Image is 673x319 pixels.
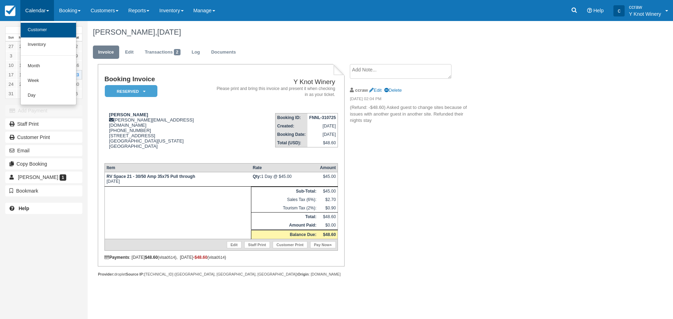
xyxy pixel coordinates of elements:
[93,46,119,59] a: Invoice
[6,42,16,51] a: 27
[140,46,186,59] a: Transactions2
[98,272,114,276] strong: Provider:
[273,241,307,248] a: Customer Print
[6,79,16,89] a: 24
[275,122,307,130] th: Created:
[104,255,338,260] div: : [DATE] (visa ), [DATE] (visa )
[318,187,338,196] td: $45.00
[6,34,16,42] th: Sun
[310,241,336,248] a: Pay Now
[104,76,211,83] h1: Booking Invoice
[21,23,76,37] a: Customer
[109,112,148,117] strong: [PERSON_NAME]
[174,49,181,55] span: 2
[307,122,338,130] td: [DATE]
[320,174,336,185] div: $45.00
[104,255,129,260] strong: Payments
[6,51,16,61] a: 3
[120,46,139,59] a: Edit
[587,8,592,13] i: Help
[93,28,587,36] h1: [PERSON_NAME],
[275,130,307,139] th: Booking Date:
[5,172,82,183] a: [PERSON_NAME] 1
[104,85,155,98] a: Reserved
[318,221,338,230] td: $0.00
[244,241,270,248] a: Staff Print
[214,78,335,86] h2: Y Knot Winery
[105,85,157,97] em: Reserved
[216,255,225,259] small: 0514
[166,255,175,259] small: 0514
[21,88,76,103] a: Day
[104,172,251,187] td: [DATE]
[18,174,58,180] span: [PERSON_NAME]
[318,164,338,172] th: Amount
[98,272,344,277] div: droplet [TECHNICAL_ID] ([GEOGRAPHIC_DATA], [GEOGRAPHIC_DATA], [GEOGRAPHIC_DATA]) : [DOMAIN_NAME]
[16,42,27,51] a: 28
[593,8,604,13] span: Help
[355,88,368,93] strong: ccraw
[309,115,336,120] strong: FNNL-310725
[318,213,338,221] td: $48.60
[20,21,76,105] ul: Calendar
[71,34,82,42] th: Sat
[104,112,211,158] div: [PERSON_NAME][EMAIL_ADDRESS][DOMAIN_NAME] [PHONE_NUMBER] [STREET_ADDRESS] [GEOGRAPHIC_DATA][US_ST...
[71,42,82,51] a: 2
[71,79,82,89] a: 30
[251,213,318,221] th: Total:
[613,5,625,16] div: c
[227,241,242,248] a: Edit
[6,70,16,79] a: 17
[253,174,261,179] strong: Qty
[206,46,241,59] a: Documents
[251,204,318,213] td: Tourism Tax (2%):
[16,34,27,42] th: Mon
[19,206,29,211] b: Help
[5,158,82,169] button: Copy Booking
[21,59,76,74] a: Month
[126,272,144,276] strong: Source IP:
[6,89,16,98] a: 31
[318,204,338,213] td: $0.90
[71,61,82,70] a: 16
[193,255,208,260] span: -$48.60
[251,230,318,239] th: Balance Due:
[307,139,338,147] td: $48.60
[629,11,661,18] p: Y Knot Winery
[16,79,27,89] a: 25
[350,104,468,124] p: (Refund: -$48.60) Asked guest to change sites because of issues with another guest in another sit...
[5,185,82,196] button: Bookmark
[384,88,402,93] a: Delete
[21,37,76,52] a: Inventory
[186,46,205,59] a: Log
[307,130,338,139] td: [DATE]
[16,51,27,61] a: 4
[5,203,82,214] a: Help
[60,174,66,181] span: 1
[251,195,318,204] td: Sales Tax (6%):
[21,74,76,88] a: Week
[275,113,307,122] th: Booking ID:
[5,118,82,130] a: Staff Print
[251,172,318,187] td: 1 Day @ $45.00
[6,61,16,70] a: 10
[16,89,27,98] a: 1
[157,28,181,36] span: [DATE]
[318,195,338,204] td: $2.70
[71,51,82,61] a: 9
[71,89,82,98] a: 6
[251,221,318,230] th: Amount Paid:
[16,70,27,79] a: 18
[214,86,335,98] address: Please print and bring this invoice and present it when checking in as your ticket.
[16,61,27,70] a: 11
[323,232,336,237] strong: $48.60
[104,164,251,172] th: Item
[5,105,82,116] button: Add Payment
[145,255,158,260] strong: $48.60
[5,6,15,16] img: checkfront-main-nav-mini-logo.png
[5,145,82,156] button: Email
[251,187,318,196] th: Sub-Total:
[275,139,307,147] th: Total (USD):
[298,272,308,276] strong: Origin
[350,96,468,104] em: [DATE] 02:04 PM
